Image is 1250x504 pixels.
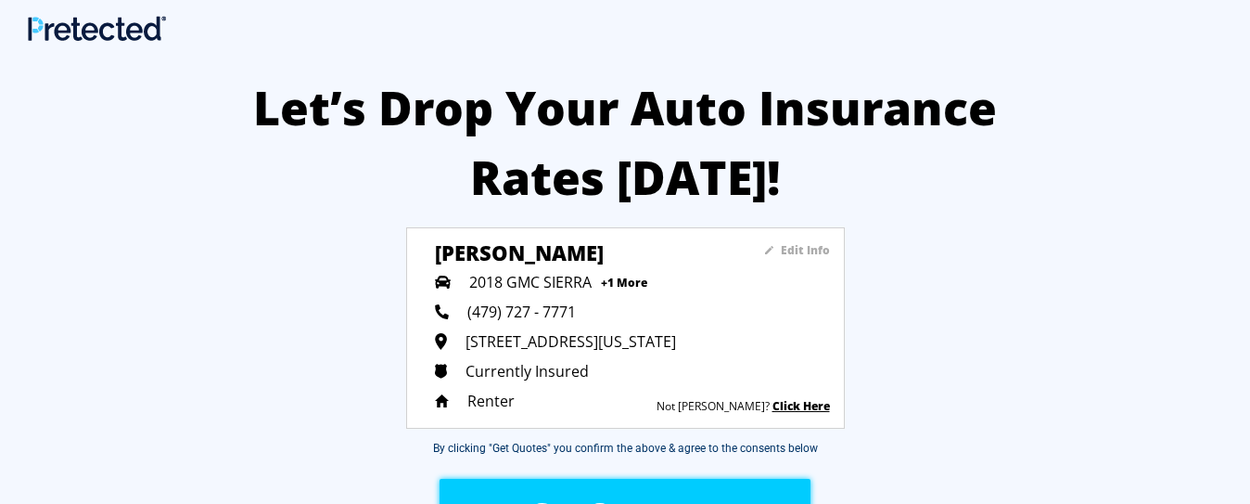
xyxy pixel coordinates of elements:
[435,239,708,257] h3: [PERSON_NAME]
[236,73,1014,213] h2: Let’s Drop Your Auto Insurance Rates [DATE]!
[601,275,647,291] span: +1 More
[466,331,676,352] span: [STREET_ADDRESS][US_STATE]
[467,391,515,411] span: Renter
[433,440,818,457] div: By clicking "Get Quotes" you confirm the above & agree to the consents below
[28,16,166,41] img: Main Logo
[467,302,576,322] span: (479) 727 - 7771
[466,361,589,381] span: Currently Insured
[781,242,830,258] sapn: Edit Info
[469,272,592,292] span: 2018 GMC SIERRA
